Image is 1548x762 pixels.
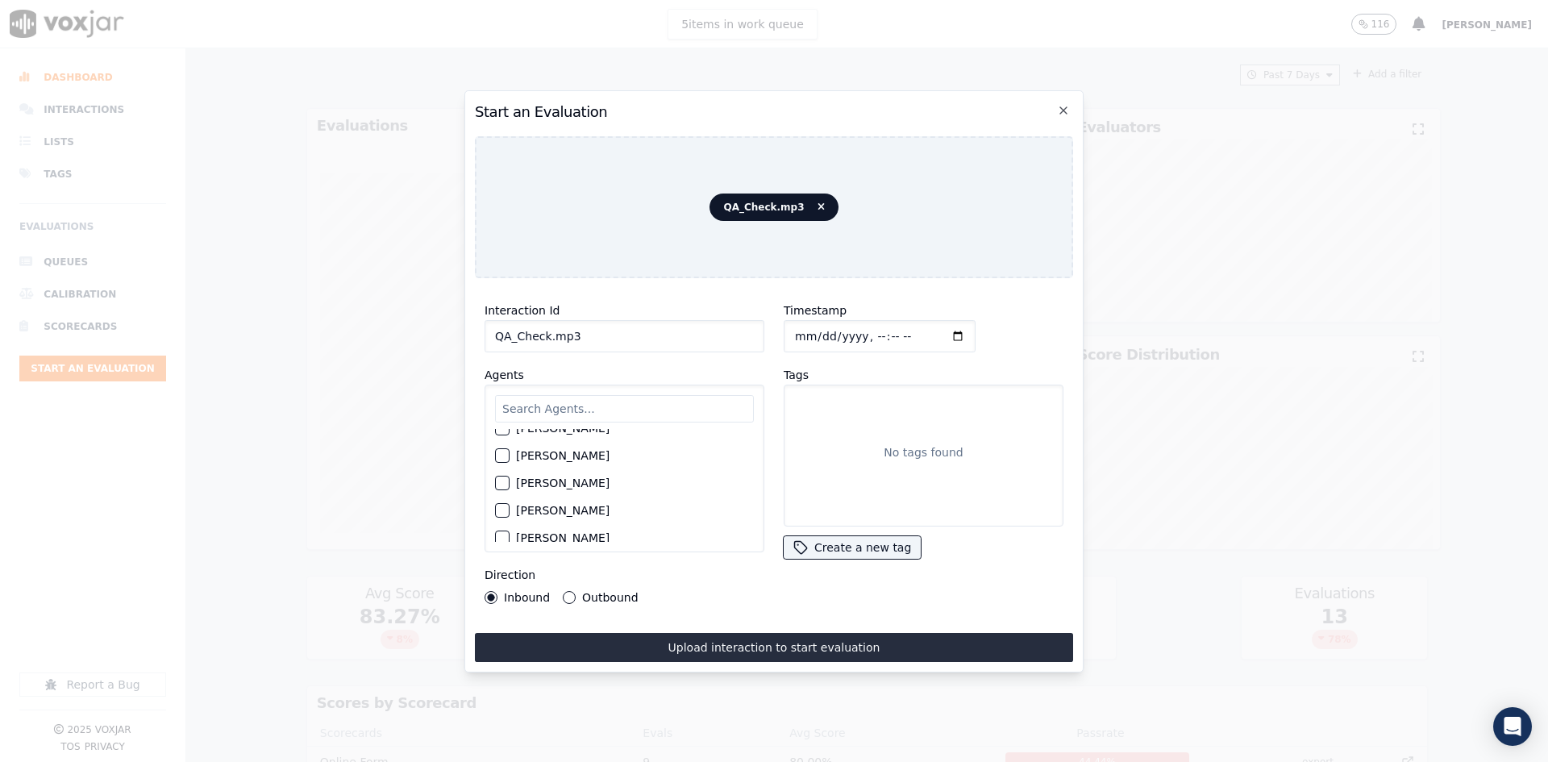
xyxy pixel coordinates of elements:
button: Upload interaction to start evaluation [475,633,1073,662]
div: Open Intercom Messenger [1493,707,1532,746]
label: Direction [485,568,535,581]
button: Create a new tag [784,536,921,559]
label: [PERSON_NAME] [516,423,610,434]
label: Agents [485,369,524,381]
label: [PERSON_NAME] [516,477,610,489]
input: reference id, file name, etc [485,320,764,352]
label: Tags [784,369,809,381]
label: [PERSON_NAME] [516,505,610,516]
label: [PERSON_NAME] [516,532,610,543]
label: Outbound [582,592,638,603]
p: No tags found [884,444,963,460]
input: Search Agents... [495,395,754,423]
h2: Start an Evaluation [475,101,1073,123]
label: Inbound [504,592,550,603]
label: Interaction Id [485,304,560,317]
span: QA_Check.mp3 [709,194,838,221]
label: [PERSON_NAME] [516,450,610,461]
label: Timestamp [784,304,847,317]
